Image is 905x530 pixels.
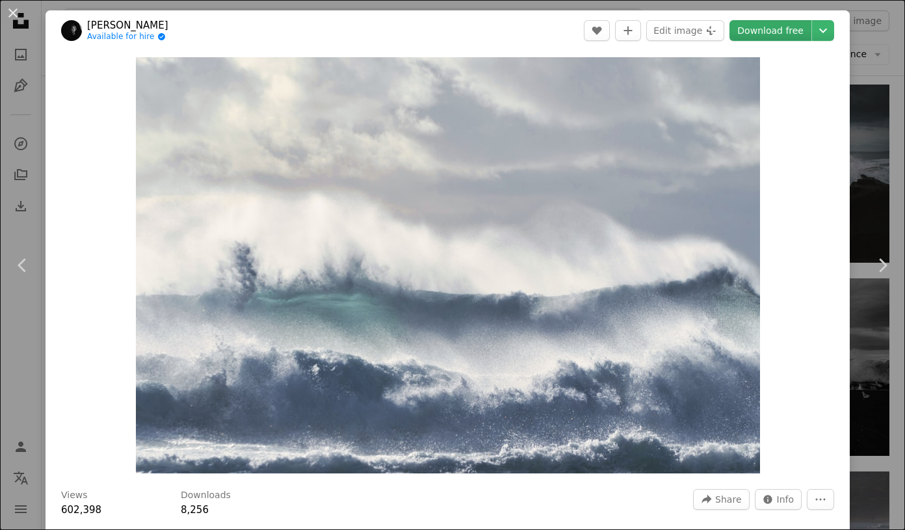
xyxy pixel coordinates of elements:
span: 8,256 [181,504,209,516]
button: Choose download size [812,20,834,41]
a: Available for hire [87,32,168,42]
a: Next [859,203,905,328]
a: Download free [729,20,811,41]
h3: Downloads [181,489,231,502]
button: Stats about this image [755,489,802,510]
button: Zoom in on this image [136,57,760,473]
button: Share this image [693,489,749,510]
img: ocean waves under cloudy sky during daytime [136,57,760,473]
button: Edit image [646,20,724,41]
button: Like [584,20,610,41]
span: Info [777,490,794,509]
button: Add to Collection [615,20,641,41]
img: Go to Axel Antas-Bergkvist's profile [61,20,82,41]
span: 602,398 [61,504,101,516]
a: [PERSON_NAME] [87,19,168,32]
button: More Actions [807,489,834,510]
h3: Views [61,489,88,502]
span: Share [715,490,741,509]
